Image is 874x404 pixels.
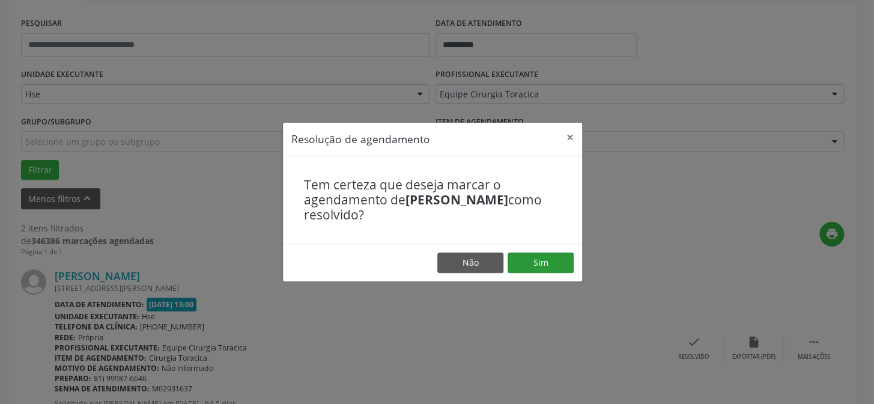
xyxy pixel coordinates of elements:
[508,252,574,273] button: Sim
[405,191,508,208] b: [PERSON_NAME]
[291,131,430,147] h5: Resolução de agendamento
[304,177,561,223] h4: Tem certeza que deseja marcar o agendamento de como resolvido?
[558,123,582,152] button: Close
[437,252,503,273] button: Não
